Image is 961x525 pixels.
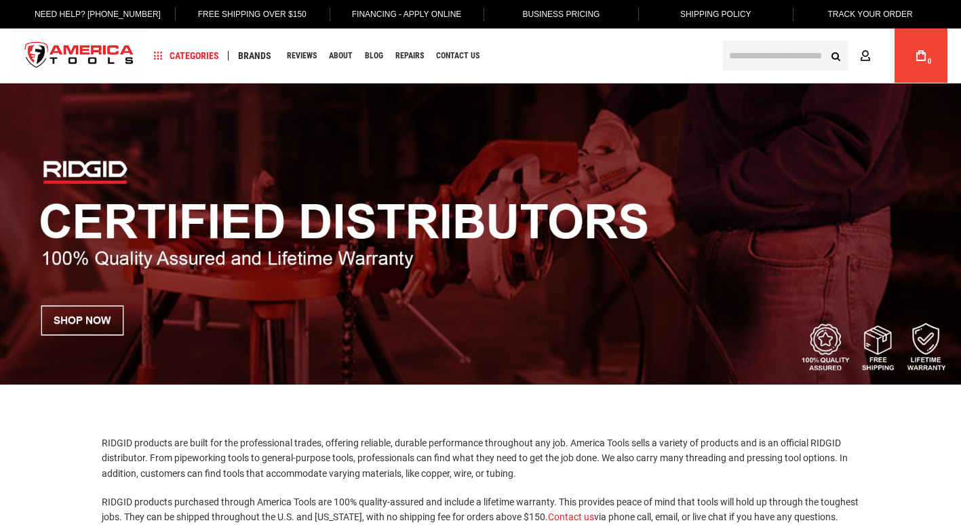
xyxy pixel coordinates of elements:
span: Repairs [395,52,424,60]
a: store logo [14,31,145,81]
span: Categories [154,51,219,60]
span: Reviews [287,52,317,60]
p: RIDGID products are built for the professional trades, offering reliable, durable performance thr... [102,435,859,481]
a: Contact us [548,511,594,522]
span: 0 [928,58,932,65]
a: Contact Us [430,47,486,65]
span: About [329,52,353,60]
a: About [323,47,359,65]
img: America Tools [14,31,145,81]
span: Blog [365,52,383,60]
a: Blog [359,47,389,65]
a: Reviews [281,47,323,65]
a: Brands [232,47,277,65]
a: Repairs [389,47,430,65]
a: 0 [908,28,934,83]
p: RIDGID products purchased through America Tools are 100% quality-assured and include a lifetime w... [102,494,859,525]
span: Shipping Policy [680,9,751,19]
a: Categories [148,47,225,65]
span: Brands [238,51,271,60]
button: Search [823,43,848,69]
span: Contact Us [436,52,479,60]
